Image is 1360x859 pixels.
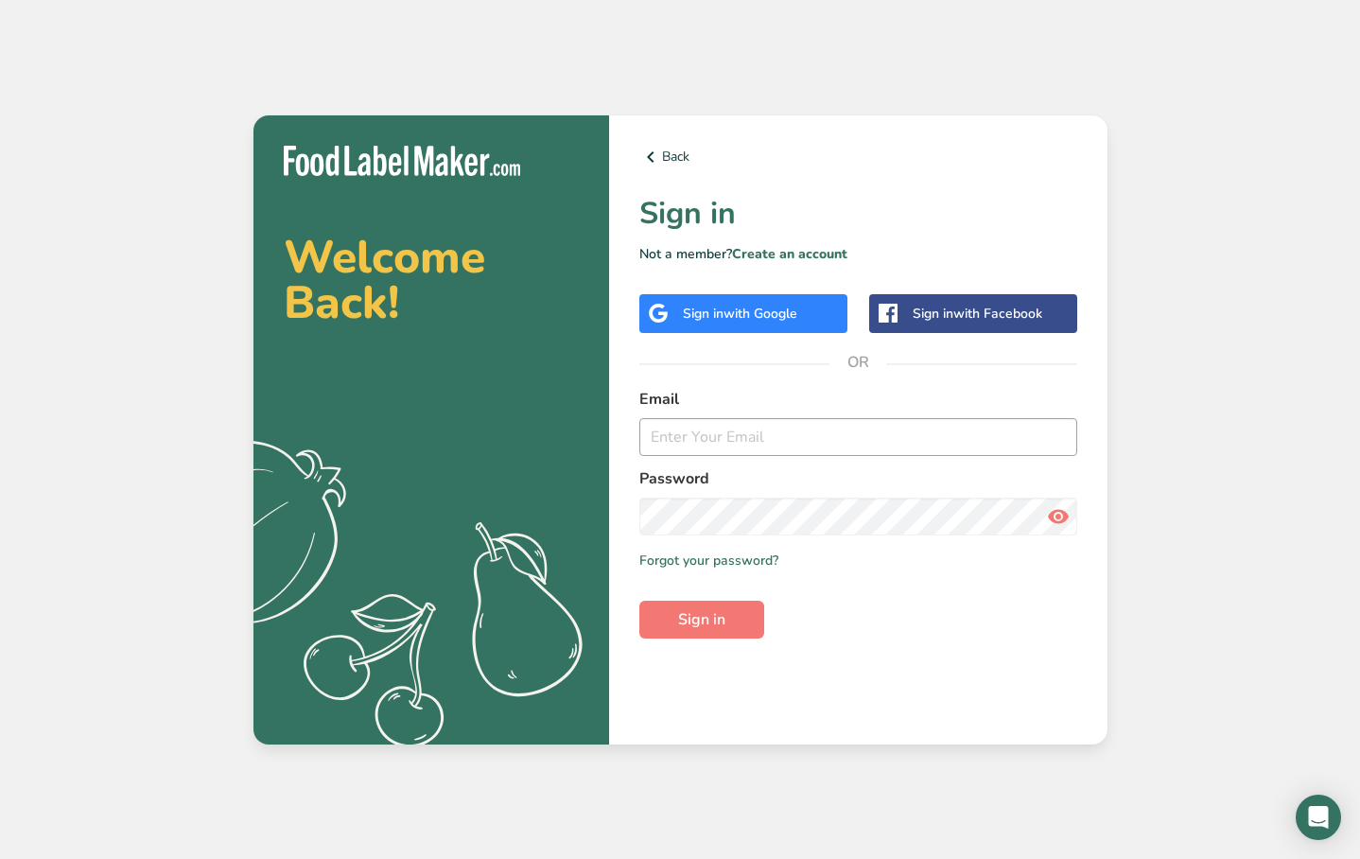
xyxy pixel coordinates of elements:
[284,235,579,325] h2: Welcome Back!
[953,305,1042,323] span: with Facebook
[829,334,886,391] span: OR
[724,305,797,323] span: with Google
[678,608,725,631] span: Sign in
[1296,795,1341,840] div: Open Intercom Messenger
[284,146,520,177] img: Food Label Maker
[639,601,764,639] button: Sign in
[683,304,797,324] div: Sign in
[639,467,1077,490] label: Password
[639,146,1077,168] a: Back
[639,388,1077,411] label: Email
[639,191,1077,237] h1: Sign in
[732,245,847,263] a: Create an account
[913,304,1042,324] div: Sign in
[639,551,778,570] a: Forgot your password?
[639,418,1077,456] input: Enter Your Email
[639,244,1077,264] p: Not a member?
